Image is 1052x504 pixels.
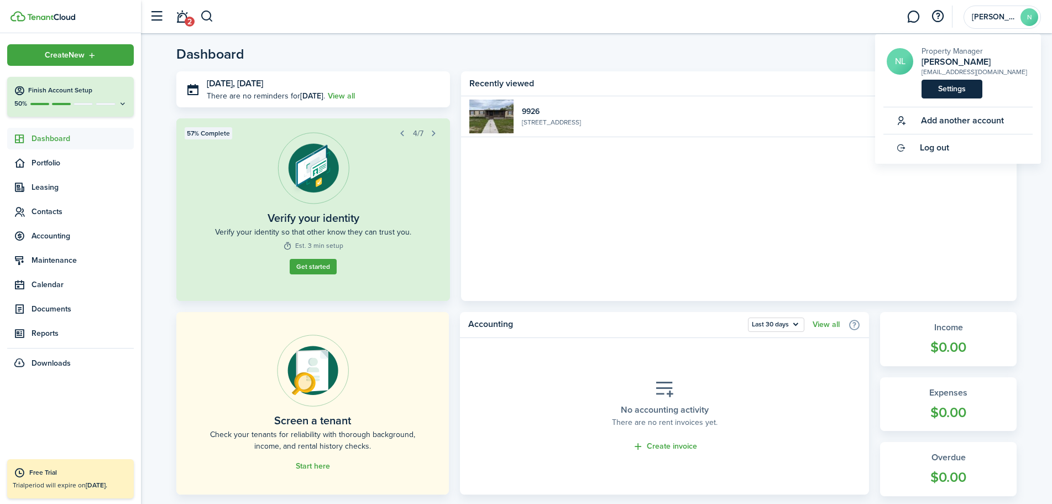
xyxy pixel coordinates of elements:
[185,17,195,27] span: 2
[891,467,1006,488] widget-stats-count: $0.00
[621,403,709,417] placeholder-title: No accounting activity
[32,157,134,169] span: Portfolio
[277,335,349,407] img: Online payments
[7,459,134,498] a: Free TrialTrialperiod will expire on[DATE].
[522,117,975,127] widget-list-item-description: [STREET_ADDRESS]
[283,241,343,251] widget-step-time: Est. 3 min setup
[522,106,975,117] widget-list-item-title: 9926
[928,7,947,26] button: Open resource center
[200,7,214,26] button: Search
[883,134,1033,161] a: Log out
[32,206,134,217] span: Contacts
[328,90,355,102] a: View all
[922,57,1027,67] a: [PERSON_NAME]
[201,429,424,452] home-placeholder-description: Check your tenants for reliability with thorough background, income, and rental history checks.
[187,128,230,138] span: 57% Complete
[891,321,1006,334] widget-stats-title: Income
[891,402,1006,423] widget-stats-count: $0.00
[14,99,28,108] p: 50%
[903,3,924,31] a: Messaging
[27,14,75,20] img: TenantCloud
[469,100,514,133] img: 1
[891,451,1006,464] widget-stats-title: Overdue
[290,259,337,274] button: Get started
[468,318,742,332] home-widget-title: Accounting
[748,318,804,332] button: Open menu
[426,126,442,141] button: Next step
[268,210,359,226] widget-step-title: Verify your identity
[146,6,167,27] button: Open sidebar
[880,377,1017,432] a: Expenses$0.00
[274,412,351,429] home-placeholder-title: Screen a tenant
[922,67,1027,77] div: [EMAIL_ADDRESS][DOMAIN_NAME]
[921,116,1004,126] span: Add another account
[32,254,134,266] span: Maintenance
[207,77,442,91] h3: [DATE], [DATE]
[748,318,804,332] button: Last 30 days
[880,312,1017,366] a: Income$0.00
[29,467,128,479] div: Free Trial
[972,13,1016,21] span: Nicholas
[469,77,990,90] home-widget-title: Recently viewed
[32,133,134,144] span: Dashboard
[7,77,134,117] button: Finish Account Setup50%
[32,328,134,339] span: Reports
[891,337,1006,358] widget-stats-count: $0.00
[395,126,410,141] button: Prev step
[1020,8,1038,26] avatar-text: N
[922,80,982,98] a: Settings
[813,320,840,329] a: View all
[612,417,718,428] placeholder-description: There are no rent invoices yet.
[883,107,1004,134] button: Add another account
[207,90,325,102] p: There are no reminders for .
[28,86,127,95] h4: Finish Account Setup
[171,3,192,31] a: Notifications
[922,57,1027,67] h2: Nicholas LoCicero
[632,440,697,453] a: Create invoice
[32,181,134,193] span: Leasing
[300,90,323,102] b: [DATE]
[13,480,128,490] p: Trial
[891,386,1006,399] widget-stats-title: Expenses
[215,226,411,238] widget-step-description: Verify your identity so that other know they can trust you.
[11,11,25,22] img: TenantCloud
[278,132,349,204] img: Verification
[413,128,423,139] span: 4/7
[25,480,107,490] span: period will expire on
[32,357,71,369] span: Downloads
[45,51,85,59] span: Create New
[7,128,134,149] a: Dashboard
[7,44,134,66] button: Open menu
[922,45,983,57] span: Property Manager
[887,48,913,75] a: NL
[880,442,1017,496] a: Overdue$0.00
[32,230,134,242] span: Accounting
[7,323,134,344] a: Reports
[176,47,244,61] header-page-title: Dashboard
[32,303,134,315] span: Documents
[296,462,330,471] a: Start here
[32,279,134,290] span: Calendar
[86,480,107,490] b: [DATE].
[920,143,949,153] span: Log out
